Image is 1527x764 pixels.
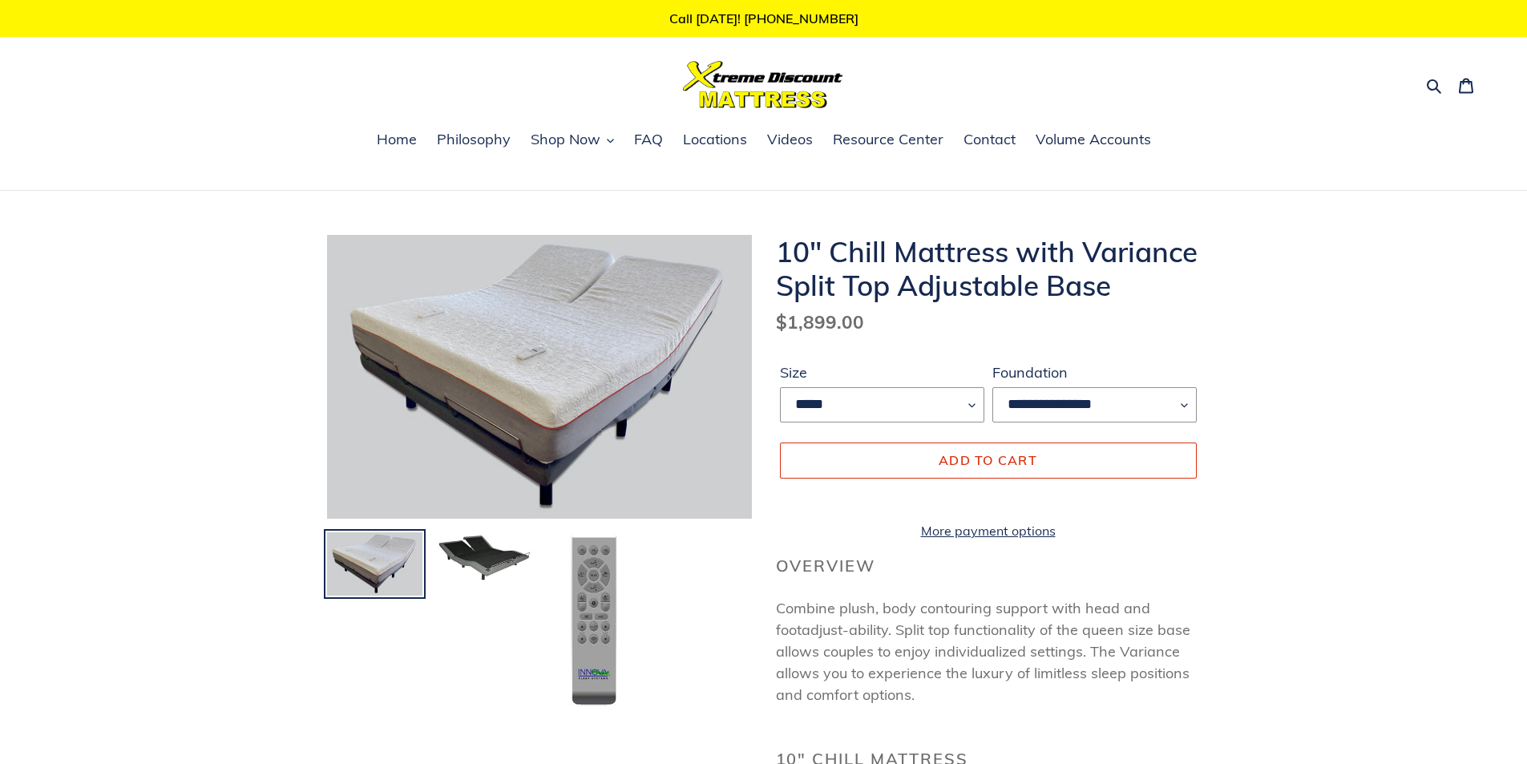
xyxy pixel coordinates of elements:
label: Foundation [992,362,1197,383]
span: FAQ [634,130,663,149]
span: Shop Now [531,130,600,149]
img: 10-inch-chill-mattress-with-split-top-variance-adjustable-base [327,235,752,518]
h2: Overview [776,556,1201,576]
span: Volume Accounts [1036,130,1151,149]
img: Load image into Gallery viewer, 10&quot; Chill Mattress with Variance Split Top Adjustable Base [435,531,534,584]
a: More payment options [780,521,1197,540]
a: Philosophy [429,128,519,152]
a: Videos [759,128,821,152]
button: Add to cart [780,443,1197,478]
p: adjust-ability. Split top functionality of the queen size base allows couples to enjoy individual... [776,597,1201,705]
img: Load image into Gallery viewer, 10-inch-chill-mattress-with-split-top-variance-adjustable-base [325,531,424,598]
h1: 10" Chill Mattress with Variance Split Top Adjustable Base [776,235,1201,302]
span: Add to cart [939,452,1037,468]
a: Resource Center [825,128,951,152]
a: Contact [955,128,1024,152]
span: Locations [683,130,747,149]
span: Home [377,130,417,149]
img: Load image into Gallery viewer, 10&quot; Chill Mattress with Variance Split Top Adjustable Base [564,531,625,710]
a: FAQ [626,128,671,152]
span: $1,899.00 [776,310,864,333]
span: Resource Center [833,130,943,149]
span: Combine plush, body contouring support with head and foot [776,599,1150,639]
span: Contact [963,130,1016,149]
label: Size [780,362,984,383]
a: Volume Accounts [1028,128,1159,152]
span: Videos [767,130,813,149]
span: Philosophy [437,130,511,149]
a: Locations [675,128,755,152]
a: Home [369,128,425,152]
img: Xtreme Discount Mattress [683,61,843,108]
button: Shop Now [523,128,622,152]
